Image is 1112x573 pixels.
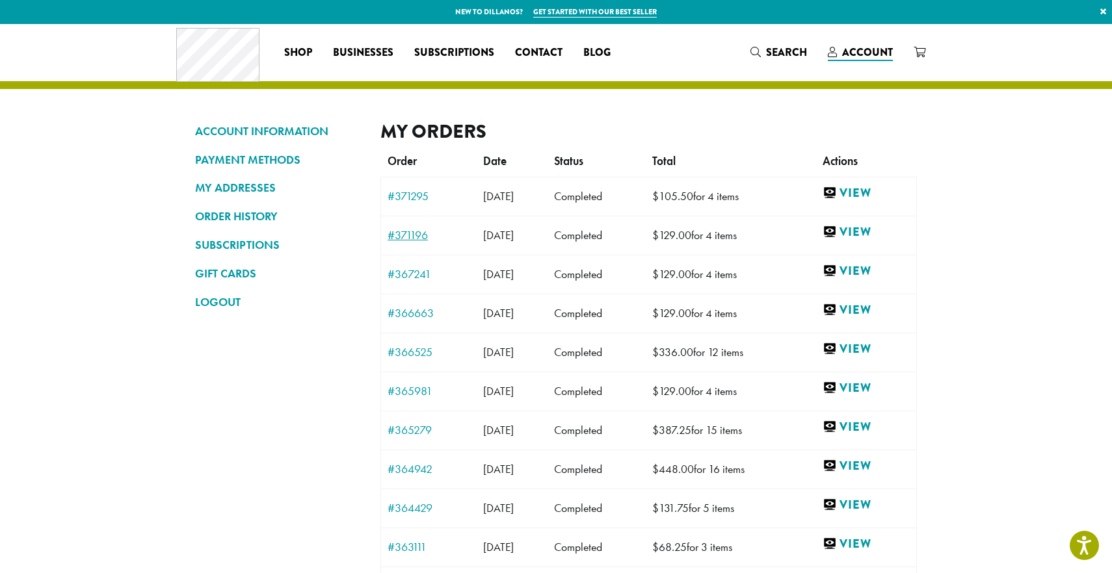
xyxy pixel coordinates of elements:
[548,216,646,255] td: Completed
[483,501,514,515] span: [DATE]
[842,45,893,60] span: Account
[548,411,646,450] td: Completed
[195,177,361,199] a: MY ADDRESSES
[548,528,646,567] td: Completed
[483,540,514,554] span: [DATE]
[483,189,514,203] span: [DATE]
[333,45,393,61] span: Businesses
[652,462,694,476] span: 448.00
[483,423,514,437] span: [DATE]
[823,536,910,552] a: View
[388,424,470,436] a: #365279
[646,216,816,255] td: for 4 items
[483,462,514,476] span: [DATE]
[548,177,646,216] td: Completed
[652,462,659,476] span: $
[195,262,361,285] a: GIFT CARDS
[652,384,659,398] span: $
[652,423,659,437] span: $
[483,267,514,281] span: [DATE]
[274,42,323,63] a: Shop
[646,333,816,372] td: for 12 items
[388,502,470,514] a: #364429
[548,450,646,489] td: Completed
[388,463,470,475] a: #364942
[652,540,687,554] span: 68.25
[483,384,514,398] span: [DATE]
[548,372,646,411] td: Completed
[652,154,676,168] span: Total
[652,345,693,359] span: 336.00
[483,154,507,168] span: Date
[652,306,659,320] span: $
[195,149,361,171] a: PAYMENT METHODS
[548,489,646,528] td: Completed
[652,306,691,320] span: 129.00
[652,189,693,203] span: 105.50
[646,411,816,450] td: for 15 items
[195,234,361,256] a: SUBSCRIPTIONS
[388,229,470,241] a: #371196
[823,380,910,396] a: View
[652,501,689,515] span: 131.75
[652,423,691,437] span: 387.25
[823,224,910,240] a: View
[652,384,691,398] span: 129.00
[388,541,470,553] a: #363111
[548,255,646,294] td: Completed
[414,45,494,61] span: Subscriptions
[388,307,470,319] a: #366663
[548,294,646,333] td: Completed
[284,45,312,61] span: Shop
[483,345,514,359] span: [DATE]
[646,528,816,567] td: for 3 items
[823,497,910,513] a: View
[533,6,657,18] a: Get started with our best seller
[823,302,910,318] a: View
[554,154,583,168] span: Status
[388,154,417,168] span: Order
[195,291,361,313] a: LOGOUT
[388,268,470,280] a: #367241
[388,190,470,202] a: #371295
[483,228,514,242] span: [DATE]
[652,189,659,203] span: $
[652,267,659,281] span: $
[823,185,910,201] a: View
[646,489,816,528] td: for 5 items
[548,333,646,372] td: Completed
[388,346,470,358] a: #366525
[652,267,691,281] span: 129.00
[823,458,910,474] a: View
[388,385,470,397] a: #365981
[823,263,910,279] a: View
[652,540,659,554] span: $
[823,154,858,168] span: Actions
[195,205,361,227] a: ORDER HISTORY
[652,501,659,515] span: $
[483,306,514,320] span: [DATE]
[652,228,659,242] span: $
[646,372,816,411] td: for 4 items
[195,120,361,142] a: ACCOUNT INFORMATION
[583,45,611,61] span: Blog
[823,419,910,435] a: View
[652,228,691,242] span: 129.00
[646,294,816,333] td: for 4 items
[823,341,910,357] a: View
[646,450,816,489] td: for 16 items
[646,177,816,216] td: for 4 items
[766,45,807,60] span: Search
[740,42,817,63] a: Search
[515,45,563,61] span: Contact
[646,255,816,294] td: for 4 items
[380,120,917,143] h2: My Orders
[652,345,659,359] span: $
